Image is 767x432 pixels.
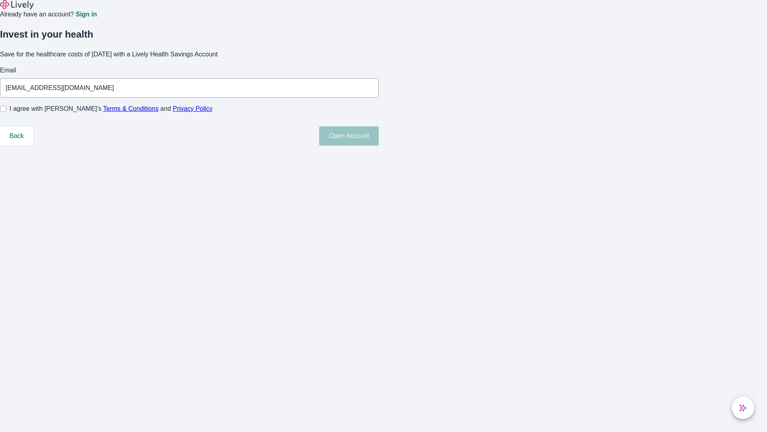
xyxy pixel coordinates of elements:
svg: Lively AI Assistant [739,404,747,412]
span: I agree with [PERSON_NAME]’s and [10,104,213,114]
button: chat [732,397,754,419]
a: Sign in [76,11,97,18]
a: Terms & Conditions [103,105,159,112]
a: Privacy Policy [173,105,213,112]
